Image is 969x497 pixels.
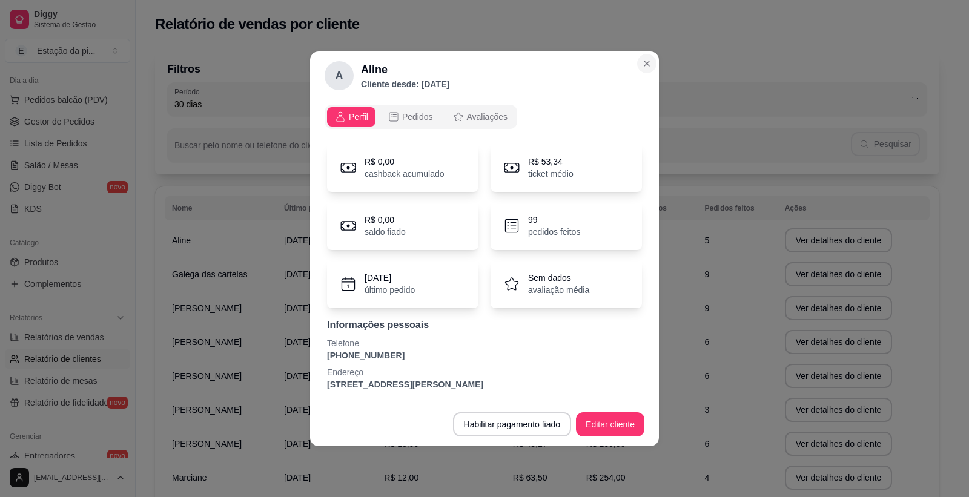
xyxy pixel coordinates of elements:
p: Sem dados [528,272,589,284]
p: pedidos feitos [528,226,580,238]
h2: Aline [361,61,449,78]
button: Habilitar pagamento fiado [453,412,572,436]
p: R$ 0,00 [365,214,406,226]
div: opções [325,105,644,129]
p: 99 [528,214,580,226]
div: opções [325,105,517,129]
p: [STREET_ADDRESS][PERSON_NAME] [327,378,642,390]
p: Endereço [327,366,642,378]
p: R$ 0,00 [365,156,445,168]
p: [PHONE_NUMBER] [327,349,642,361]
span: Perfil [349,111,368,123]
p: cashback acumulado [365,168,445,180]
p: Telefone [327,337,642,349]
p: R$ 53,34 [528,156,574,168]
p: avaliação média [528,284,589,296]
p: ticket médio [528,168,574,180]
p: saldo fiado [365,226,406,238]
span: Pedidos [402,111,433,123]
span: Avaliações [467,111,508,123]
p: último pedido [365,284,415,296]
button: Close [637,54,656,73]
div: A [325,61,354,90]
p: Cliente desde: [DATE] [361,78,449,90]
p: Informações pessoais [327,318,642,332]
button: Editar cliente [576,412,644,436]
p: [DATE] [365,272,415,284]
